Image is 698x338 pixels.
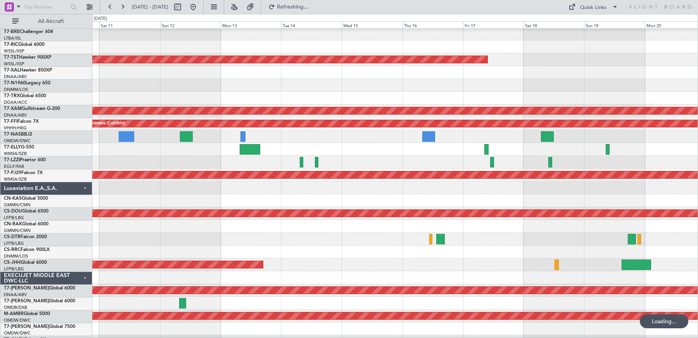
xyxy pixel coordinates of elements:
[4,266,24,272] a: LFPB/LBG
[4,209,48,214] a: CS-DOUGlobal 6500
[584,21,644,28] div: Sun 19
[4,61,24,67] a: WSSL/XSP
[4,196,22,201] span: CN-KAS
[4,292,27,298] a: DNAA/ABV
[403,21,463,28] div: Thu 16
[4,55,51,60] a: T7-TSTHawker 900XP
[276,4,309,10] span: Refreshing...
[4,209,22,214] span: CS-DOU
[4,74,27,80] a: DNAA/ABV
[4,176,27,182] a: WMSA/SZB
[4,30,20,34] span: T7-BRE
[4,324,49,329] span: T7-[PERSON_NAME]
[94,16,107,22] div: [DATE]
[4,42,18,47] span: T7-RIC
[4,94,46,98] a: T7-TRXGlobal 6500
[4,312,50,316] a: M-AMBRGlobal 5000
[61,118,125,129] div: Planned Maint Geneva (Cointrin)
[4,138,31,144] a: OMDW/DWC
[4,55,19,60] span: T7-TST
[4,317,31,323] a: OMDW/DWC
[463,21,523,28] div: Fri 17
[281,21,342,28] div: Tue 14
[4,106,60,111] a: T7-XAMGulfstream G-200
[4,222,22,226] span: CN-RAK
[4,119,39,124] a: T7-FFIFalcon 7X
[4,99,28,105] a: DGAA/ACC
[4,94,20,98] span: T7-TRX
[342,21,402,28] div: Wed 15
[4,158,46,162] a: T7-LZZIPraetor 600
[221,21,281,28] div: Mon 13
[4,260,21,265] span: CS-JHH
[4,222,48,226] a: CN-RAKGlobal 6000
[160,21,221,28] div: Sun 12
[4,87,28,92] a: DNMM/LOS
[4,253,28,259] a: DNMM/LOS
[4,305,27,310] a: OMDB/DXB
[4,260,47,265] a: CS-JHHGlobal 6000
[4,125,27,131] a: VHHH/HKG
[4,286,49,291] span: T7-[PERSON_NAME]
[4,299,49,303] span: T7-[PERSON_NAME]
[4,48,24,54] a: WSSL/XSP
[523,21,584,28] div: Sat 18
[640,314,688,328] div: Loading...
[4,119,17,124] span: T7-FFI
[4,324,75,329] a: T7-[PERSON_NAME]Global 7500
[4,81,26,85] span: T7-N1960
[9,15,84,28] button: All Aircraft
[4,132,32,137] a: T7-NASBBJ2
[4,42,45,47] a: T7-RICGlobal 6000
[4,112,27,118] a: DNAA/ABV
[4,202,31,208] a: GMMN/CMN
[4,299,75,303] a: T7-[PERSON_NAME]Global 6000
[4,228,31,233] a: GMMN/CMN
[4,164,24,169] a: EGLF/FAB
[4,247,50,252] a: CS-RRCFalcon 900LX
[4,145,34,150] a: T7-ELLYG-550
[4,171,43,175] a: T7-PJ29Falcon 7X
[580,4,606,12] div: Quick Links
[4,312,24,316] span: M-AMBR
[4,35,21,41] a: LTBA/ISL
[565,1,622,13] button: Quick Links
[4,330,31,336] a: OMDW/DWC
[132,3,168,10] span: [DATE] - [DATE]
[99,21,160,28] div: Sat 11
[4,68,20,73] span: T7-XAL
[4,68,52,73] a: T7-XALHawker 850XP
[4,145,21,150] span: T7-ELLY
[4,215,24,221] a: LFPB/LBG
[4,240,24,246] a: LFPB/LBG
[4,106,22,111] span: T7-XAM
[4,171,21,175] span: T7-PJ29
[4,151,27,157] a: WMSA/SZB
[4,247,21,252] span: CS-RRC
[4,81,50,85] a: T7-N1960Legacy 650
[4,235,21,239] span: CS-DTR
[265,1,311,13] button: Refreshing...
[4,235,47,239] a: CS-DTRFalcon 2000
[4,196,48,201] a: CN-KASGlobal 5000
[4,30,53,34] a: T7-BREChallenger 604
[4,132,21,137] span: T7-NAS
[4,286,75,291] a: T7-[PERSON_NAME]Global 6000
[4,158,20,162] span: T7-LZZI
[20,19,82,24] span: All Aircraft
[24,1,68,13] input: Trip Number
